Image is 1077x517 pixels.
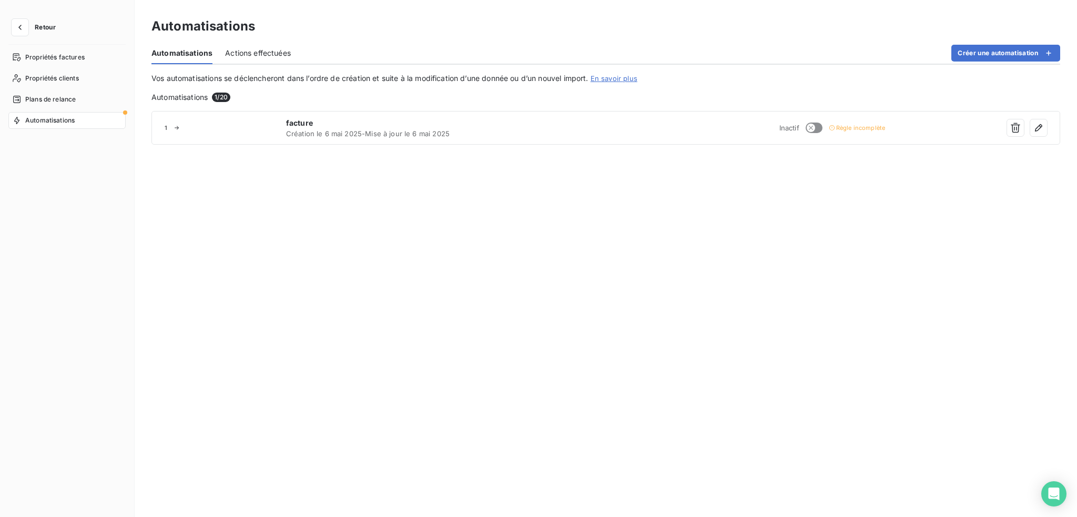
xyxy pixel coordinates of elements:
span: Inactif [779,124,799,132]
a: Automatisations [8,112,126,129]
h3: Automatisations [151,17,255,36]
a: En savoir plus [591,74,637,83]
span: Actions effectuées [225,48,291,58]
span: Propriétés factures [25,53,85,62]
button: Créer une automatisation [951,45,1060,62]
span: Création le 6 mai 2025 - Mise à jour le 6 mai 2025 [286,129,604,138]
span: Retour [35,24,56,31]
span: Automatisations [151,92,208,103]
div: Open Intercom Messenger [1041,481,1066,506]
a: Propriétés clients [8,70,126,87]
span: Vos automatisations se déclencheront dans l’ordre de création et suite à la modification d’une do... [151,74,588,83]
span: Propriétés clients [25,74,79,83]
span: 1 [165,125,167,131]
span: Plans de relance [25,95,76,104]
a: Plans de relance [8,91,126,108]
span: Automatisations [25,116,75,125]
button: Retour [8,19,64,36]
span: facture [286,118,604,128]
span: Règle incomplète [836,125,885,131]
span: 1 / 20 [212,93,230,102]
span: Automatisations [151,48,212,58]
a: Propriétés factures [8,49,126,66]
